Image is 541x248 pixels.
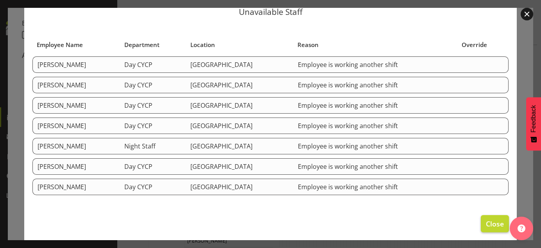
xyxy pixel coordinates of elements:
span: Department [124,40,159,49]
p: Unavailable Staff [32,8,509,16]
span: Location [190,40,215,49]
span: Close [486,219,504,229]
span: [GEOGRAPHIC_DATA] [190,81,253,89]
td: Employee is working another shift [293,97,457,114]
span: [GEOGRAPHIC_DATA] [190,101,253,110]
img: help-xxl-2.png [518,224,525,232]
span: Day CYCP [124,183,152,191]
td: Employee is working another shift [293,118,457,134]
td: [PERSON_NAME] [32,97,120,114]
td: Employee is working another shift [293,138,457,154]
span: [GEOGRAPHIC_DATA] [190,183,253,191]
span: Night Staff [124,142,156,150]
td: Employee is working another shift [293,179,457,195]
span: Day CYCP [124,81,152,89]
span: Day CYCP [124,60,152,69]
span: Reason [297,40,319,49]
span: [GEOGRAPHIC_DATA] [190,142,253,150]
td: [PERSON_NAME] [32,158,120,175]
span: Day CYCP [124,101,152,110]
td: [PERSON_NAME] [32,179,120,195]
span: Override [462,40,487,49]
span: Day CYCP [124,162,152,171]
td: Employee is working another shift [293,158,457,175]
td: [PERSON_NAME] [32,138,120,154]
span: Day CYCP [124,121,152,130]
span: [GEOGRAPHIC_DATA] [190,162,253,171]
button: Feedback - Show survey [526,97,541,150]
span: [GEOGRAPHIC_DATA] [190,121,253,130]
span: [GEOGRAPHIC_DATA] [190,60,253,69]
td: [PERSON_NAME] [32,56,120,73]
span: Employee Name [37,40,83,49]
td: Employee is working another shift [293,77,457,93]
span: Feedback [530,105,537,132]
td: [PERSON_NAME] [32,118,120,134]
td: Employee is working another shift [293,56,457,73]
button: Close [481,215,509,232]
td: [PERSON_NAME] [32,77,120,93]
